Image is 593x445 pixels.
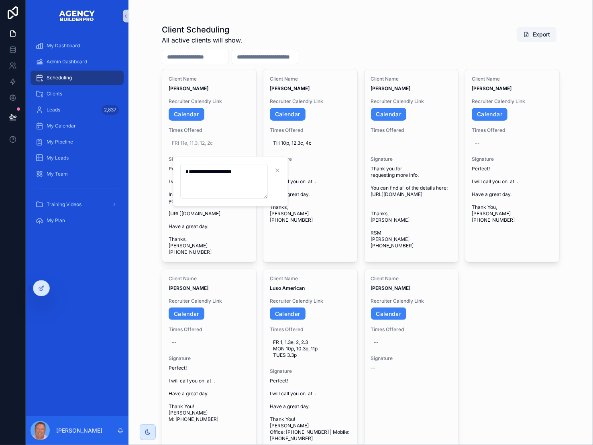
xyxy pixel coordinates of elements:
[31,167,124,181] a: My Team
[371,307,407,320] a: Calendar
[371,98,452,105] span: Recruiter Calendly Link
[371,326,452,333] span: Times Offered
[371,76,452,82] span: Client Name
[47,107,60,113] span: Leads
[47,155,69,161] span: My Leads
[162,24,242,35] h1: Client Scheduling
[472,98,553,105] span: Recruiter Calendly Link
[273,140,348,146] span: TH 10p, 12.3c, 4c
[472,166,553,223] span: Perfect! I will call you on at . Have a great day. Thank You, [PERSON_NAME] [PHONE_NUMBER]
[472,85,511,91] strong: [PERSON_NAME]
[59,10,96,22] img: App logo
[47,171,68,177] span: My Team
[47,201,82,208] span: Training Videos
[371,275,452,282] span: Client Name
[270,307,306,320] a: Calendar
[371,365,376,371] span: --
[47,123,76,129] span: My Calendar
[475,140,480,146] div: --
[169,76,250,82] span: Client Name
[371,355,452,362] span: Signature
[31,103,124,117] a: Leads2,837
[374,339,379,346] div: --
[270,326,351,333] span: Times Offered
[31,55,124,69] a: Admin Dashboard
[31,135,124,149] a: My Pipeline
[270,368,351,374] span: Signature
[517,27,556,42] button: Export
[472,108,507,121] a: Calendar
[169,326,250,333] span: Times Offered
[472,76,553,82] span: Client Name
[169,98,250,105] span: Recruiter Calendly Link
[465,69,560,262] a: Client Name[PERSON_NAME]Recruiter Calendly LinkCalendarTimes Offered--SignaturePerfect! I will ca...
[31,87,124,101] a: Clients
[169,127,250,133] span: Times Offered
[472,156,553,162] span: Signature
[169,355,250,362] span: Signature
[169,85,208,91] strong: [PERSON_NAME]
[47,75,72,81] span: Scheduling
[26,32,128,239] div: scrollable content
[270,378,351,442] span: Perfect! I will call you on at . Have a great day. Thank You! [PERSON_NAME] Office: [PHONE_NUMBER...
[371,85,411,91] strong: [PERSON_NAME]
[169,365,250,423] span: Perfect! I will call you on at . Have a great day. Thank You! [PERSON_NAME] M: [PHONE_NUMBER]
[31,119,124,133] a: My Calendar
[169,285,208,291] strong: [PERSON_NAME]
[270,85,310,91] strong: [PERSON_NAME]
[31,213,124,228] a: My Plan
[31,197,124,212] a: Training Videos
[371,127,452,133] span: Times Offered
[102,105,119,115] div: 2,837
[270,275,351,282] span: Client Name
[47,139,73,145] span: My Pipeline
[47,217,65,224] span: My Plan
[270,127,351,133] span: Times Offered
[47,42,80,49] span: My Dashboard
[371,156,452,162] span: Signature
[169,298,250,304] span: Recruiter Calendly Link
[31,71,124,85] a: Scheduling
[270,166,351,223] span: Perfect! I will call you on at . Have a great day. Thanks, [PERSON_NAME] [PHONE_NUMBER]
[263,69,358,262] a: Client Name[PERSON_NAME]Recruiter Calendly LinkCalendarTimes OfferedTH 10p, 12.3c, 4cSignaturePer...
[371,285,411,291] strong: [PERSON_NAME]
[169,307,204,320] a: Calendar
[162,69,257,262] a: Client Name[PERSON_NAME]Recruiter Calendly LinkCalendarTimes OfferedFRI 11e, 11.3, 12, 2cSignatur...
[47,91,62,97] span: Clients
[169,166,250,255] span: Perfect! I will call you on at . In the meantime, here is a video you can watch prior to our call...
[270,108,306,121] a: Calendar
[371,108,407,121] a: Calendar
[371,166,452,249] span: Thank you for requesting more info. You can find all of the details here: [URL][DOMAIN_NAME] Than...
[472,127,553,133] span: Times Offered
[270,98,351,105] span: Recruiter Calendly Link
[364,69,459,262] a: Client Name[PERSON_NAME]Recruiter Calendly LinkCalendarTimes OfferedSignatureThank you for reques...
[270,298,351,304] span: Recruiter Calendly Link
[31,151,124,165] a: My Leads
[273,339,348,358] span: FR 1, 1.3e, 2, 2.3 MON 10p, 10.3p, 11p TUES 3.3p
[56,427,102,435] p: [PERSON_NAME]
[270,156,351,162] span: Signature
[169,108,204,121] a: Calendar
[162,35,242,45] span: All active clients will show.
[270,285,305,291] strong: Luso American
[172,339,177,346] div: --
[371,298,452,304] span: Recruiter Calendly Link
[172,140,247,146] span: FRI 11e, 11.3, 12, 2c
[169,275,250,282] span: Client Name
[270,76,351,82] span: Client Name
[169,156,250,162] span: Signature
[31,38,124,53] a: My Dashboard
[47,59,87,65] span: Admin Dashboard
